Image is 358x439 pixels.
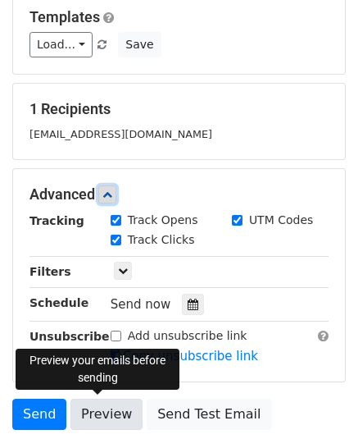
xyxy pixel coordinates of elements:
span: Send now [111,297,171,312]
label: Track Opens [128,212,198,229]
a: Send Test Email [147,399,271,430]
h5: 1 Recipients [29,100,329,118]
strong: Tracking [29,214,84,227]
a: Copy unsubscribe link [111,349,258,364]
div: Chat-Widget [276,360,358,439]
div: Preview your emails before sending [16,349,179,390]
a: Load... [29,32,93,57]
small: [EMAIL_ADDRESS][DOMAIN_NAME] [29,128,212,140]
a: Send [12,399,66,430]
strong: Unsubscribe [29,330,110,343]
strong: Filters [29,265,71,278]
button: Save [118,32,161,57]
iframe: Chat Widget [276,360,358,439]
label: Track Clicks [128,231,195,249]
strong: Schedule [29,296,88,309]
h5: Advanced [29,185,329,203]
label: Add unsubscribe link [128,327,247,345]
label: UTM Codes [249,212,313,229]
a: Preview [70,399,143,430]
a: Templates [29,8,100,25]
